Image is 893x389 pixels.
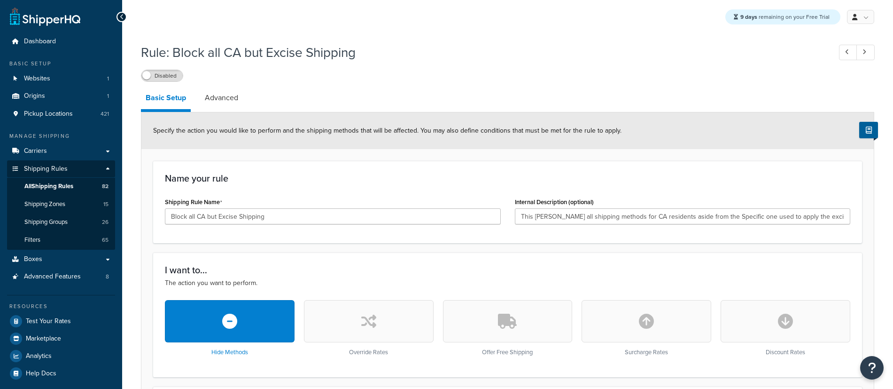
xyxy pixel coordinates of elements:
span: 8 [106,273,109,281]
span: Shipping Rules [24,165,68,173]
div: Override Rates [304,300,434,356]
a: Shipping Zones15 [7,196,115,213]
a: Analytics [7,348,115,365]
span: Marketplace [26,335,61,343]
a: Test Your Rates [7,313,115,330]
button: Show Help Docs [859,122,878,138]
li: Shipping Rules [7,160,115,250]
label: Disabled [141,70,183,81]
li: Shipping Groups [7,214,115,231]
h3: I want to... [165,265,850,275]
span: 1 [107,92,109,100]
label: Internal Description (optional) [515,198,594,206]
div: Resources [7,302,115,310]
a: Origins1 [7,87,115,105]
span: Origins [24,92,45,100]
a: Advanced [200,87,243,109]
a: Shipping Rules [7,160,115,178]
span: 26 [102,218,109,226]
span: Dashboard [24,38,56,46]
div: Basic Setup [7,60,115,68]
button: Open Resource Center [860,356,884,380]
li: Origins [7,87,115,105]
span: Analytics [26,352,52,360]
span: Shipping Zones [24,200,65,208]
span: Specify the action you would like to perform and the shipping methods that will be affected. You ... [153,126,621,135]
a: Pickup Locations421 [7,105,115,123]
a: Shipping Groups26 [7,214,115,231]
span: Boxes [24,255,42,263]
a: AllShipping Rules82 [7,178,115,195]
strong: 9 days [740,13,757,21]
a: Boxes [7,251,115,268]
div: Manage Shipping [7,132,115,140]
span: Shipping Groups [24,218,68,226]
h3: Name your rule [165,173,850,183]
span: 65 [102,236,109,244]
a: Carriers [7,143,115,160]
a: Previous Record [839,45,857,60]
span: 82 [102,183,109,191]
a: Marketplace [7,330,115,347]
div: Surcharge Rates [582,300,711,356]
span: Help Docs [26,370,56,378]
span: All Shipping Rules [24,183,73,191]
a: Dashboard [7,33,115,50]
li: Websites [7,70,115,87]
li: Advanced Features [7,268,115,286]
span: Advanced Features [24,273,81,281]
span: Pickup Locations [24,110,73,118]
p: The action you want to perform. [165,278,850,288]
label: Shipping Rule Name [165,198,222,206]
span: Websites [24,75,50,83]
a: Advanced Features8 [7,268,115,286]
span: Filters [24,236,40,244]
a: Filters65 [7,231,115,249]
li: Shipping Zones [7,196,115,213]
span: remaining on your Free Trial [740,13,830,21]
a: Next Record [856,45,875,60]
span: Test Your Rates [26,318,71,325]
div: Discount Rates [721,300,850,356]
a: Websites1 [7,70,115,87]
a: Basic Setup [141,87,191,112]
a: Help Docs [7,365,115,382]
li: Filters [7,231,115,249]
span: Carriers [24,147,47,155]
span: 421 [101,110,109,118]
div: Hide Methods [165,300,295,356]
h1: Rule: Block all CA but Excise Shipping [141,43,822,62]
span: 15 [103,200,109,208]
div: Offer Free Shipping [443,300,573,356]
li: Pickup Locations [7,105,115,123]
span: 1 [107,75,109,83]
